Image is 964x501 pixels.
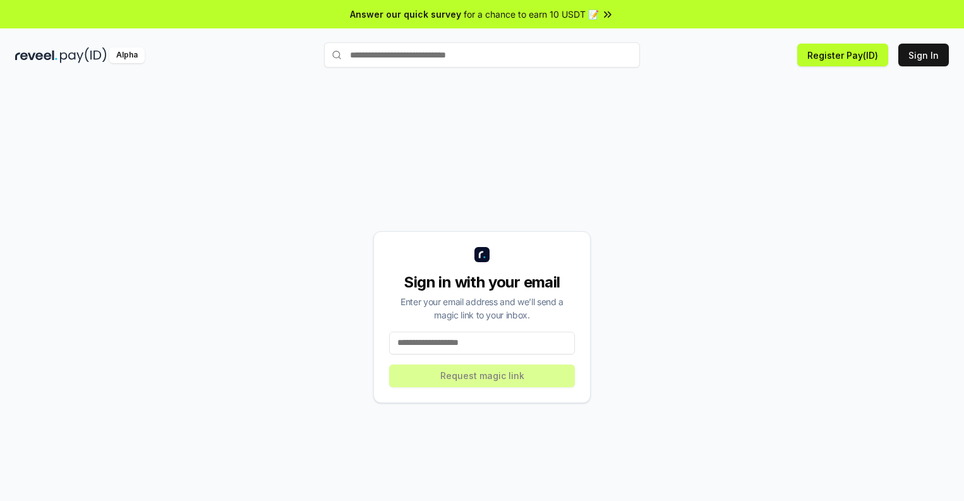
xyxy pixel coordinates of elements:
span: for a chance to earn 10 USDT 📝 [464,8,599,21]
span: Answer our quick survey [350,8,461,21]
button: Register Pay(ID) [797,44,888,66]
img: logo_small [474,247,490,262]
div: Sign in with your email [389,272,575,293]
img: pay_id [60,47,107,63]
button: Sign In [898,44,949,66]
div: Alpha [109,47,145,63]
div: Enter your email address and we’ll send a magic link to your inbox. [389,295,575,322]
img: reveel_dark [15,47,57,63]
